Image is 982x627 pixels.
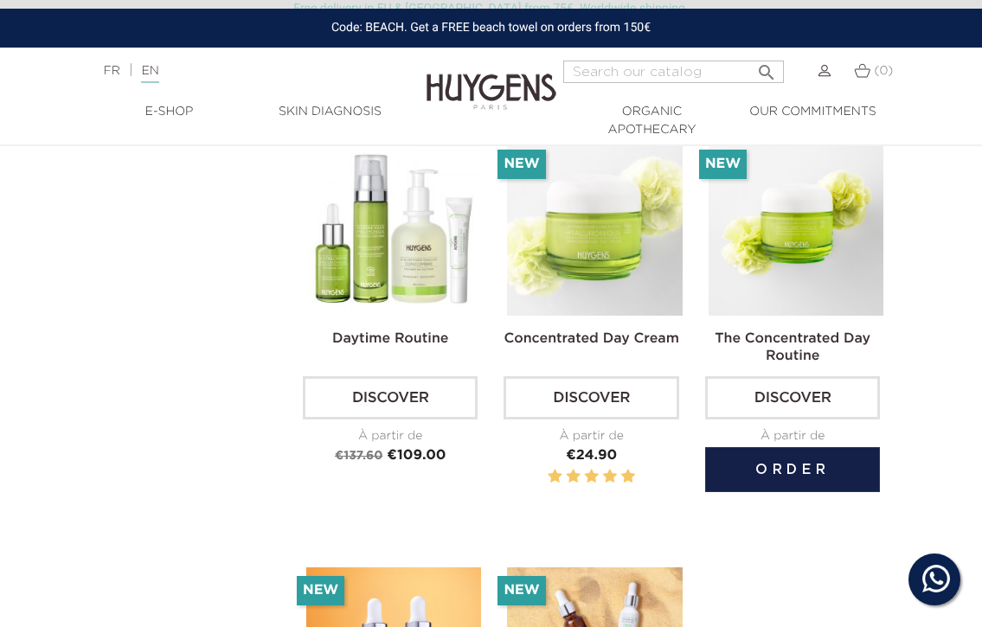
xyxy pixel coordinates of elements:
span: €24.90 [566,449,617,463]
button: Order [705,447,880,492]
a: Discover [705,376,880,419]
a: Skin Diagnosis [250,103,411,121]
a: Daytime Routine [332,332,448,346]
img: Daytime Routine [306,141,481,316]
i:  [756,57,777,78]
a: EN [141,65,158,83]
label: 4 [603,466,617,488]
a: Discover [504,376,678,419]
div: À partir de [303,427,478,445]
div: À partir de [504,427,678,445]
span: (0) [874,65,893,77]
button:  [751,55,782,79]
span: €109.00 [387,449,446,463]
div: À partir de [705,427,880,445]
li: New [497,150,545,179]
img: Huygens [427,46,556,112]
a: Concentrated Day Cream [504,332,679,346]
div: | [95,61,396,81]
label: 3 [585,466,599,488]
a: Discover [303,376,478,419]
span: €137.60 [335,450,382,462]
a: Our commitments [733,103,894,121]
input: Search [563,61,784,83]
a: The Concentrated Day Routine [715,332,870,363]
li: New [297,576,344,605]
img: Concentrated Day Cream [507,141,682,316]
li: New [497,576,545,605]
label: 2 [566,466,580,488]
li: New [699,150,747,179]
a: E-Shop [89,103,250,121]
a: FR [104,65,120,77]
a: Organic Apothecary [572,103,733,139]
label: 5 [621,466,635,488]
label: 1 [548,466,562,488]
